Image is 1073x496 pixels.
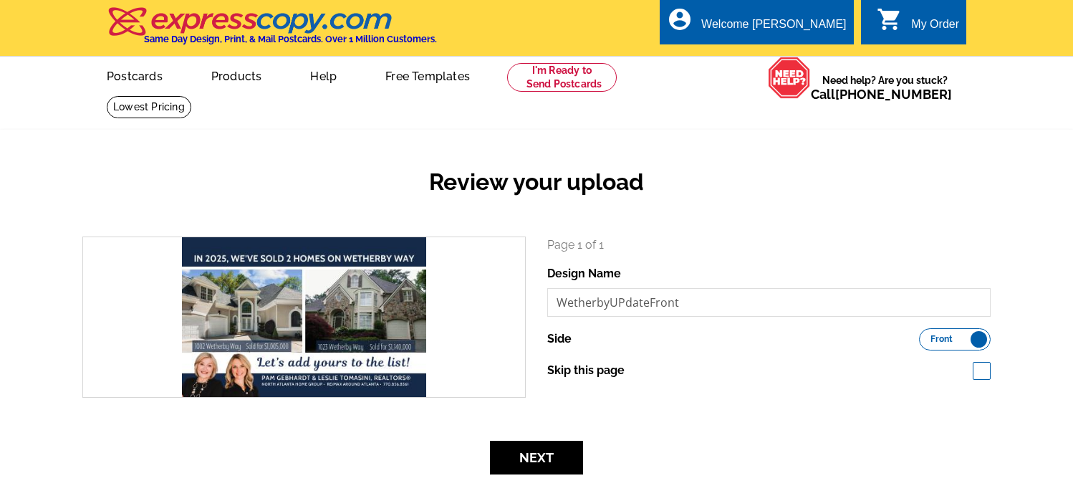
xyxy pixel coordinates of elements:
[188,58,285,92] a: Products
[811,87,952,102] span: Call
[877,16,959,34] a: shopping_cart My Order
[667,6,693,32] i: account_circle
[84,58,186,92] a: Postcards
[362,58,493,92] a: Free Templates
[72,168,1001,196] h2: Review your upload
[547,330,572,348] label: Side
[547,237,991,254] p: Page 1 of 1
[490,441,583,474] button: Next
[930,335,953,343] span: Front
[547,265,621,282] label: Design Name
[768,57,811,99] img: help
[547,362,625,379] label: Skip this page
[877,6,903,32] i: shopping_cart
[811,73,959,102] span: Need help? Are you stuck?
[835,87,952,102] a: [PHONE_NUMBER]
[107,17,437,44] a: Same Day Design, Print, & Mail Postcards. Over 1 Million Customers.
[287,58,360,92] a: Help
[144,34,437,44] h4: Same Day Design, Print, & Mail Postcards. Over 1 Million Customers.
[911,18,959,38] div: My Order
[547,288,991,317] input: File Name
[701,18,846,38] div: Welcome [PERSON_NAME]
